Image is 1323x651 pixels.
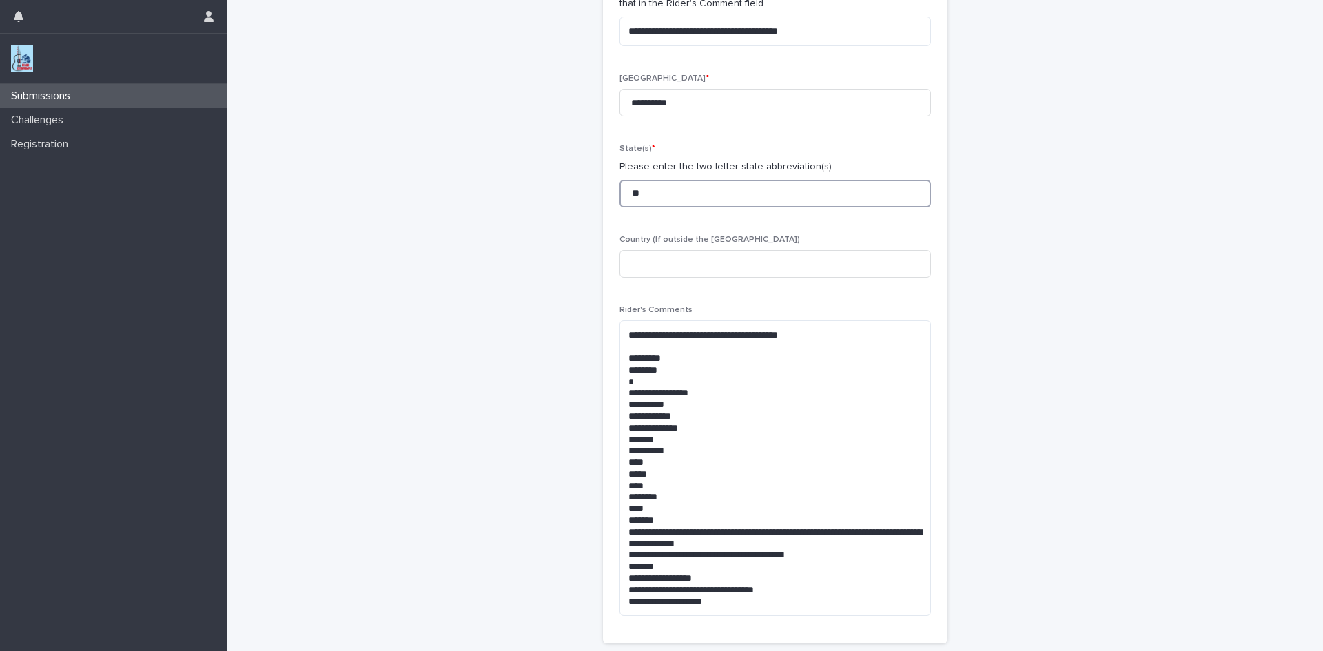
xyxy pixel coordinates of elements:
p: Challenges [6,114,74,127]
p: Submissions [6,90,81,103]
img: jxsLJbdS1eYBI7rVAS4p [11,45,33,72]
span: [GEOGRAPHIC_DATA] [619,74,709,83]
p: Registration [6,138,79,151]
span: State(s) [619,145,655,153]
span: Rider's Comments [619,306,693,314]
span: Country (If outside the [GEOGRAPHIC_DATA]) [619,236,800,244]
p: Please enter the two letter state abbreviation(s). [619,160,931,174]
